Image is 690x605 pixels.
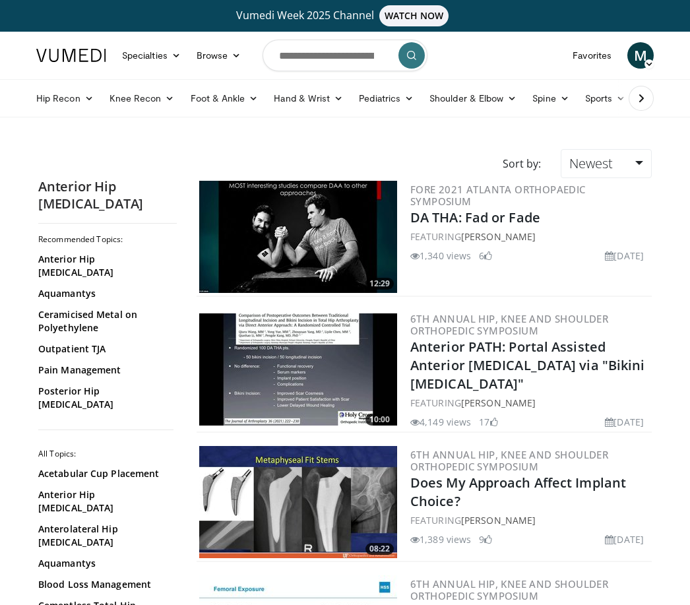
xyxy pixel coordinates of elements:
[565,42,619,69] a: Favorites
[38,342,170,356] a: Outpatient TJA
[38,308,170,334] a: Ceramicised Metal on Polyethylene
[263,40,427,71] input: Search topics, interventions
[38,449,173,459] h2: All Topics:
[605,249,644,263] li: [DATE]
[266,85,351,111] a: Hand & Wrist
[183,85,267,111] a: Foot & Ankle
[479,249,492,263] li: 6
[28,5,662,26] a: Vumedi Week 2025 ChannelWATCH NOW
[524,85,577,111] a: Spine
[351,85,422,111] a: Pediatrics
[36,49,106,62] img: VuMedi Logo
[199,181,397,293] a: 12:29
[365,278,394,290] span: 12:29
[38,557,170,570] a: Aquamantys
[605,532,644,546] li: [DATE]
[605,415,644,429] li: [DATE]
[461,230,536,243] a: [PERSON_NAME]
[38,467,170,480] a: Acetabular Cup Placement
[461,397,536,409] a: [PERSON_NAME]
[410,415,471,429] li: 4,149 views
[461,514,536,526] a: [PERSON_NAME]
[38,234,173,245] h2: Recommended Topics:
[38,578,170,591] a: Blood Loss Management
[199,313,397,426] img: 8f636f47-89c6-4cc8-9683-50dfc9cb658b.300x170_q85_crop-smart_upscale.jpg
[410,338,645,393] a: Anterior PATH: Portal Assisted Anterior [MEDICAL_DATA] via "Bikini [MEDICAL_DATA]"
[410,448,608,473] a: 6th Annual Hip, Knee and Shoulder Orthopedic Symposium
[627,42,654,69] a: M
[28,85,102,111] a: Hip Recon
[410,396,649,410] div: FEATURING
[410,577,608,602] a: 6th Annual Hip, Knee and Shoulder Orthopedic Symposium
[38,488,170,515] a: Anterior Hip [MEDICAL_DATA]
[189,42,249,69] a: Browse
[365,543,394,555] span: 08:22
[38,178,177,212] h2: Anterior Hip [MEDICAL_DATA]
[38,523,170,549] a: Anterolateral Hip [MEDICAL_DATA]
[569,154,613,172] span: Newest
[410,230,649,243] div: FEATURING
[199,446,397,558] img: c2b10e97-5110-4f59-9e31-71b276d9116d.300x170_q85_crop-smart_upscale.jpg
[114,42,189,69] a: Specialties
[561,149,652,178] a: Newest
[410,249,471,263] li: 1,340 views
[199,181,397,293] img: fa1ecb69-5587-49d5-ae0f-4148086a1a2f.300x170_q85_crop-smart_upscale.jpg
[493,149,551,178] div: Sort by:
[199,446,397,558] a: 08:22
[410,183,586,208] a: FORE 2021 Atlanta Orthopaedic Symposium
[410,312,608,337] a: 6th Annual Hip, Knee and Shoulder Orthopedic Symposium
[422,85,524,111] a: Shoulder & Elbow
[479,415,497,429] li: 17
[410,208,540,226] a: DA THA: Fad or Fade
[479,532,492,546] li: 9
[38,385,170,411] a: Posterior Hip [MEDICAL_DATA]
[199,313,397,426] a: 10:00
[38,253,170,279] a: Anterior Hip [MEDICAL_DATA]
[365,414,394,426] span: 10:00
[38,364,170,377] a: Pain Management
[102,85,183,111] a: Knee Recon
[410,532,471,546] li: 1,389 views
[38,287,170,300] a: Aquamantys
[410,474,626,510] a: Does My Approach Affect Implant Choice?
[577,85,634,111] a: Sports
[379,5,449,26] span: WATCH NOW
[410,513,649,527] div: FEATURING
